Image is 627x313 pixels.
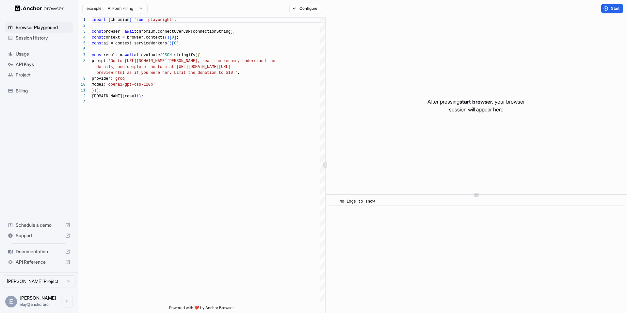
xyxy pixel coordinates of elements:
[169,305,234,313] span: Powered with ❤️ by Anchor Browser
[78,17,86,23] div: 1
[78,76,86,82] div: 9
[92,82,106,87] span: model:
[5,33,73,43] div: Session History
[15,5,64,11] img: Anchor Logo
[5,246,73,257] div: Documentation
[237,71,240,75] span: ,
[601,4,623,13] button: Start
[5,70,73,80] div: Project
[78,41,86,46] div: 5
[172,41,174,46] span: [
[78,29,86,35] div: 3
[104,29,125,34] span: browser =
[162,53,172,58] span: JSON
[214,71,237,75] span: n to $10.'
[160,53,162,58] span: (
[125,94,139,99] span: result
[16,61,70,68] span: API Keys
[137,29,191,34] span: chromium.connectOverCDP
[92,59,108,63] span: prompt:
[125,29,137,34] span: await
[167,41,169,46] span: (
[5,230,73,241] div: Support
[190,29,193,34] span: (
[167,35,169,40] span: )
[172,53,195,58] span: .stringify
[92,41,104,46] span: const
[172,35,174,40] span: 0
[16,51,70,57] span: Usage
[16,248,62,255] span: Documentation
[16,24,70,31] span: Browser Playground
[5,220,73,230] div: Schedule a demo
[5,257,73,267] div: API Reference
[92,35,104,40] span: const
[188,65,231,69] span: [DOMAIN_NAME][URL]
[5,296,17,307] div: E
[179,41,181,46] span: ;
[16,232,62,239] span: Support
[611,6,620,11] span: Start
[139,94,141,99] span: )
[99,88,101,93] span: ;
[174,35,176,40] span: ]
[169,41,172,46] span: )
[427,98,525,113] p: After pressing , your browser session will appear here
[20,302,52,307] span: elay@anchorbrowser.io
[5,22,73,33] div: Browser Playground
[289,4,321,13] button: Configure
[92,76,113,81] span: provider:
[111,18,130,22] span: chromium
[92,94,122,99] span: [DOMAIN_NAME]
[5,49,73,59] div: Usage
[331,198,335,205] span: ​
[340,199,375,204] span: No logs to show
[134,53,160,58] span: ai.evaluate
[92,29,104,34] span: const
[16,88,70,94] span: Billing
[174,18,176,22] span: ;
[127,76,129,81] span: ,
[113,76,127,81] span: 'groq'
[141,94,143,99] span: ;
[122,94,125,99] span: (
[78,88,86,93] div: 11
[96,88,99,93] span: )
[92,18,106,22] span: import
[176,35,179,40] span: ;
[459,98,492,105] span: start browser
[207,59,275,63] span: ad the resume, understand the
[134,18,144,22] span: from
[16,35,70,41] span: Session History
[165,35,167,40] span: (
[78,52,86,58] div: 7
[231,29,233,34] span: )
[94,88,96,93] span: )
[195,53,198,58] span: (
[16,72,70,78] span: Project
[5,86,73,96] div: Billing
[78,35,86,41] div: 4
[78,58,86,64] div: 8
[20,295,56,301] span: Elay Gelbart
[104,35,165,40] span: context = browser.contexts
[16,222,62,228] span: Schedule a demo
[176,41,179,46] span: ]
[122,53,134,58] span: await
[233,29,235,34] span: ;
[106,82,155,87] span: 'openai/gpt-oss-120b'
[198,53,200,58] span: {
[96,71,214,75] span: preview.html as if you were her. Limit the donatio
[108,18,110,22] span: {
[169,35,172,40] span: [
[78,23,86,29] div: 2
[5,59,73,70] div: API Keys
[96,65,188,69] span: details, and complete the form at [URL]
[104,53,122,58] span: result =
[146,18,174,22] span: 'playwright'
[87,6,103,11] span: example:
[16,259,62,265] span: API Reference
[78,46,86,52] div: 6
[92,53,104,58] span: const
[61,296,73,307] button: Open menu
